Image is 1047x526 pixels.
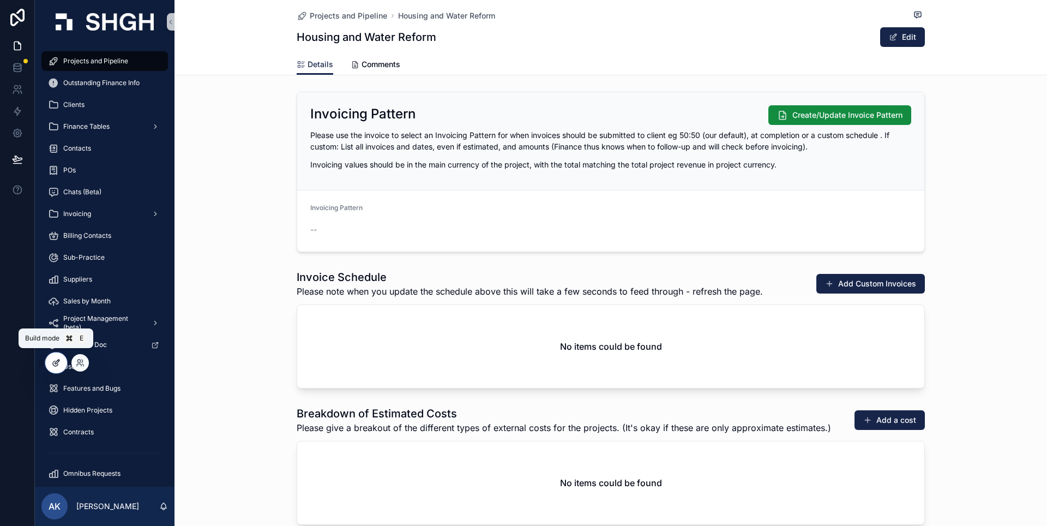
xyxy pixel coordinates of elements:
[63,144,91,153] span: Contacts
[41,117,168,136] a: Finance Tables
[63,122,110,131] span: Finance Tables
[41,401,168,420] a: Hidden Projects
[63,100,85,109] span: Clients
[63,210,91,218] span: Invoicing
[41,313,168,333] a: Project Management (beta)
[297,270,763,285] h1: Invoice Schedule
[41,182,168,202] a: Chats (Beta)
[398,10,495,21] a: Housing and Water Reform
[41,226,168,246] a: Billing Contacts
[41,422,168,442] a: Contracts
[35,44,174,487] div: scrollable content
[63,166,76,175] span: POs
[41,248,168,267] a: Sub-Practice
[310,129,911,152] p: Please use the invoice to select an Invoicing Pattern for when invoices should be submitted to cl...
[310,10,387,21] span: Projects and Pipeline
[63,231,111,240] span: Billing Contacts
[880,27,925,47] button: Edit
[63,384,121,393] span: Features and Bugs
[63,406,112,415] span: Hidden Projects
[63,253,105,262] span: Sub-Practice
[855,410,925,430] button: Add a cost
[41,204,168,224] a: Invoicing
[63,314,143,332] span: Project Management (beta)
[63,297,111,306] span: Sales by Month
[310,159,911,170] p: Invoicing values should be in the main currency of the project, with the total matching the total...
[297,406,831,421] h1: Breakdown of Estimated Costs
[768,105,911,125] button: Create/Update Invoice Pattern
[41,464,168,483] a: Omnibus Requests
[41,357,168,376] a: Users
[76,501,139,512] p: [PERSON_NAME]
[63,275,92,284] span: Suppliers
[310,105,416,123] h2: Invoicing Pattern
[351,55,400,76] a: Comments
[41,291,168,311] a: Sales by Month
[297,55,333,75] a: Details
[41,160,168,180] a: POs
[41,73,168,93] a: Outstanding Finance Info
[49,500,61,513] span: AK
[41,95,168,115] a: Clients
[41,379,168,398] a: Features and Bugs
[792,110,902,121] span: Create/Update Invoice Pattern
[816,274,925,294] button: Add Custom Invoices
[310,224,317,235] span: --
[77,334,86,343] span: E
[560,476,662,489] h2: No items could be found
[560,340,662,353] h2: No items could be found
[308,59,333,70] span: Details
[56,13,154,31] img: App logo
[41,335,168,355] a: Guidance Doc
[297,285,763,298] span: Please note when you update the schedule above this will take a few seconds to feed through - ref...
[25,334,59,343] span: Build mode
[310,204,363,212] span: Invoicing Pattern
[63,469,121,478] span: Omnibus Requests
[41,270,168,289] a: Suppliers
[297,421,831,434] span: Please give a breakout of the different types of external costs for the projects. (It's okay if t...
[362,59,400,70] span: Comments
[41,139,168,158] a: Contacts
[63,79,140,87] span: Outstanding Finance Info
[63,57,128,65] span: Projects and Pipeline
[41,51,168,71] a: Projects and Pipeline
[297,10,387,21] a: Projects and Pipeline
[63,188,101,196] span: Chats (Beta)
[297,29,436,45] h1: Housing and Water Reform
[63,428,94,437] span: Contracts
